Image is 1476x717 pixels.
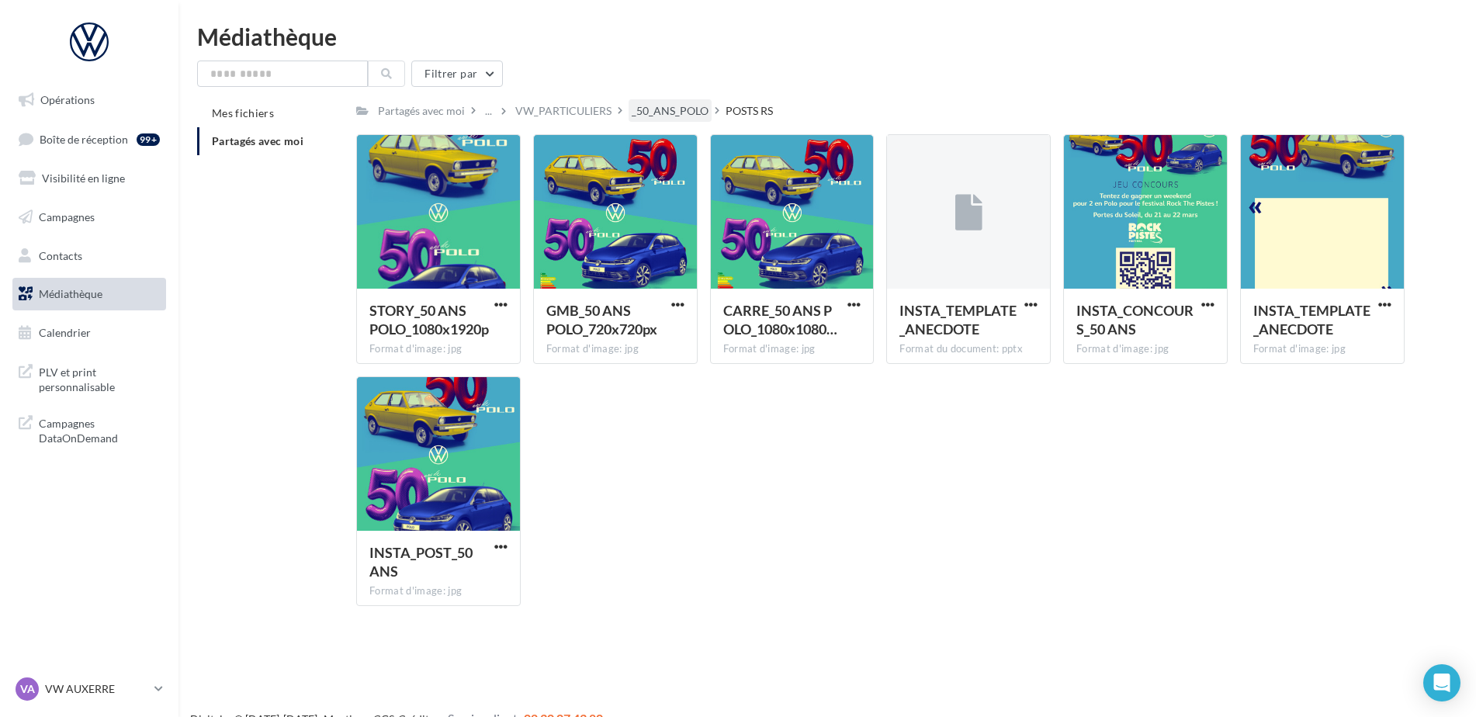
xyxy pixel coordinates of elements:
div: Partagés avec moi [378,103,465,119]
span: VA [20,681,35,697]
div: Open Intercom Messenger [1423,664,1460,701]
div: Format d'image: jpg [723,342,861,356]
span: Calendrier [39,326,91,339]
div: Format du document: pptx [899,342,1038,356]
a: Campagnes DataOnDemand [9,407,169,452]
span: Visibilité en ligne [42,171,125,185]
button: Filtrer par [411,61,503,87]
div: Format d'image: jpg [1253,342,1391,356]
p: VW AUXERRE [45,681,148,697]
a: Contacts [9,240,169,272]
span: Campagnes DataOnDemand [39,413,160,446]
a: Opérations [9,84,169,116]
span: GMB_50 ANS POLO_720x720px [546,302,657,338]
div: 99+ [137,133,160,146]
span: INSTA_TEMPLATE_ANECDOTE [899,302,1017,338]
div: Format d'image: jpg [1076,342,1214,356]
div: ... [482,100,495,122]
div: POSTS RS [726,103,773,119]
span: Campagnes [39,210,95,223]
span: INSTA_CONCOURS_50 ANS [1076,302,1194,338]
div: Format d'image: jpg [546,342,684,356]
span: STORY_50 ANS POLO_1080x1920p [369,302,489,338]
span: INSTA_TEMPLATE_ANECDOTE [1253,302,1370,338]
div: Format d'image: jpg [369,584,508,598]
div: _50_ANS_POLO [632,103,709,119]
div: VW_PARTICULIERS [515,103,612,119]
div: Format d'image: jpg [369,342,508,356]
span: Médiathèque [39,287,102,300]
div: Médiathèque [197,25,1457,48]
a: PLV et print personnalisable [9,355,169,401]
a: Médiathèque [9,278,169,310]
span: CARRE_50 ANS POLO_1080x1080px [723,302,837,338]
span: Opérations [40,93,95,106]
a: Campagnes [9,201,169,234]
a: Boîte de réception99+ [9,123,169,156]
span: Partagés avec moi [212,134,303,147]
span: PLV et print personnalisable [39,362,160,395]
span: INSTA_POST_50 ANS [369,544,473,580]
span: Boîte de réception [40,132,128,145]
span: Contacts [39,248,82,262]
a: VA VW AUXERRE [12,674,166,704]
a: Calendrier [9,317,169,349]
span: Mes fichiers [212,106,274,119]
a: Visibilité en ligne [9,162,169,195]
